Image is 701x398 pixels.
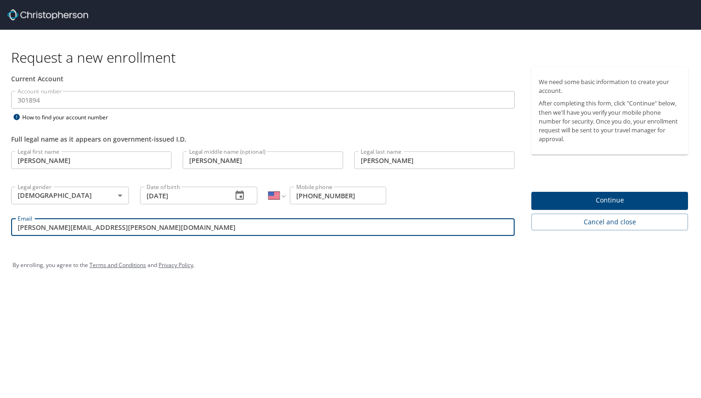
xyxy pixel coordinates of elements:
[531,214,688,231] button: Cancel and close
[11,74,515,84] div: Current Account
[539,216,681,228] span: Cancel and close
[290,187,386,204] input: Enter phone number
[531,192,688,210] button: Continue
[539,99,681,144] p: After completing this form, click "Continue" below, then we'll have you verify your mobile phone ...
[7,9,88,20] img: cbt logo
[140,187,225,204] input: MM/DD/YYYY
[11,48,695,66] h1: Request a new enrollment
[11,111,127,123] div: How to find your account number
[159,261,193,269] a: Privacy Policy
[11,134,515,144] div: Full legal name as it appears on government-issued I.D.
[13,254,688,277] div: By enrolling, you agree to the and .
[539,195,681,206] span: Continue
[539,78,681,95] p: We need some basic information to create your account.
[89,261,146,269] a: Terms and Conditions
[11,187,129,204] div: [DEMOGRAPHIC_DATA]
